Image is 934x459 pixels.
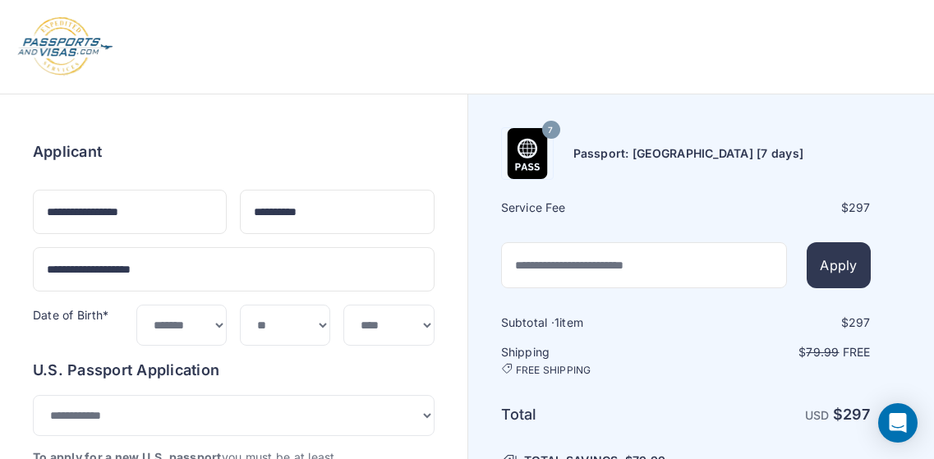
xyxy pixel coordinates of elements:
span: 79.99 [806,345,839,359]
span: 7 [548,120,553,141]
button: Apply [807,242,870,288]
img: Product Name [502,128,553,179]
span: 297 [849,315,871,329]
div: Open Intercom Messenger [878,403,918,443]
span: 297 [843,406,871,423]
span: Free [843,345,871,359]
h6: Service Fee [501,200,684,216]
label: Date of Birth* [33,308,108,322]
span: FREE SHIPPING [516,364,591,377]
div: $ [688,200,871,216]
h6: Applicant [33,140,102,163]
span: USD [805,408,830,422]
strong: $ [833,406,871,423]
h6: Shipping [501,344,684,377]
h6: Passport: [GEOGRAPHIC_DATA] [7 days] [573,145,804,162]
h6: Subtotal · item [501,314,684,331]
span: 297 [849,200,871,214]
img: Logo [16,16,114,77]
p: $ [688,344,871,360]
span: 1 [554,315,559,329]
h6: U.S. Passport Application [33,359,435,382]
h6: Total [501,403,684,426]
div: $ [688,314,871,331]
